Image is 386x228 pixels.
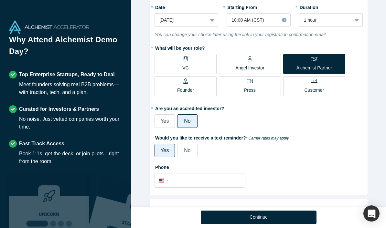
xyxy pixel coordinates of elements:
p: Angel Investor [235,65,264,71]
img: Alchemist Accelerator Logo [9,20,89,34]
h1: Why Attend Alchemist Demo Day? [9,34,122,62]
label: Would you like to receive a text reminder? [155,132,363,141]
strong: Fast-Track Access [19,141,64,146]
div: Book 1:1s, get the deck, or join pilots—right from the room. [19,150,122,165]
span: Yes [160,148,169,153]
div: No noise. Just vetted companies worth your time. [19,115,122,131]
span: No [184,148,190,153]
span: Yes [160,118,169,124]
p: VC [182,65,188,71]
label: Date [155,2,218,11]
p: Founder [177,87,194,94]
label: Starting From [227,2,257,11]
em: * Carrier rates may apply [246,136,289,140]
p: Alchemist Partner [296,65,332,71]
strong: Top Enterprise Startups, Ready to Deal [19,72,115,77]
label: Duration [299,2,363,11]
label: Phone [155,162,363,171]
p: Press [244,87,256,94]
strong: Curated for Investors & Partners [19,106,99,112]
label: Are you an accredited investor? [155,103,363,112]
p: Customer [305,87,324,94]
button: Continue [201,211,316,224]
i: You can change your choice later using the link in your registration confirmation email. [155,32,327,37]
label: What will be your role? [155,43,363,52]
span: No [184,118,190,124]
div: Meet founders solving real B2B problems—with traction, tech, and a plan. [19,81,122,96]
